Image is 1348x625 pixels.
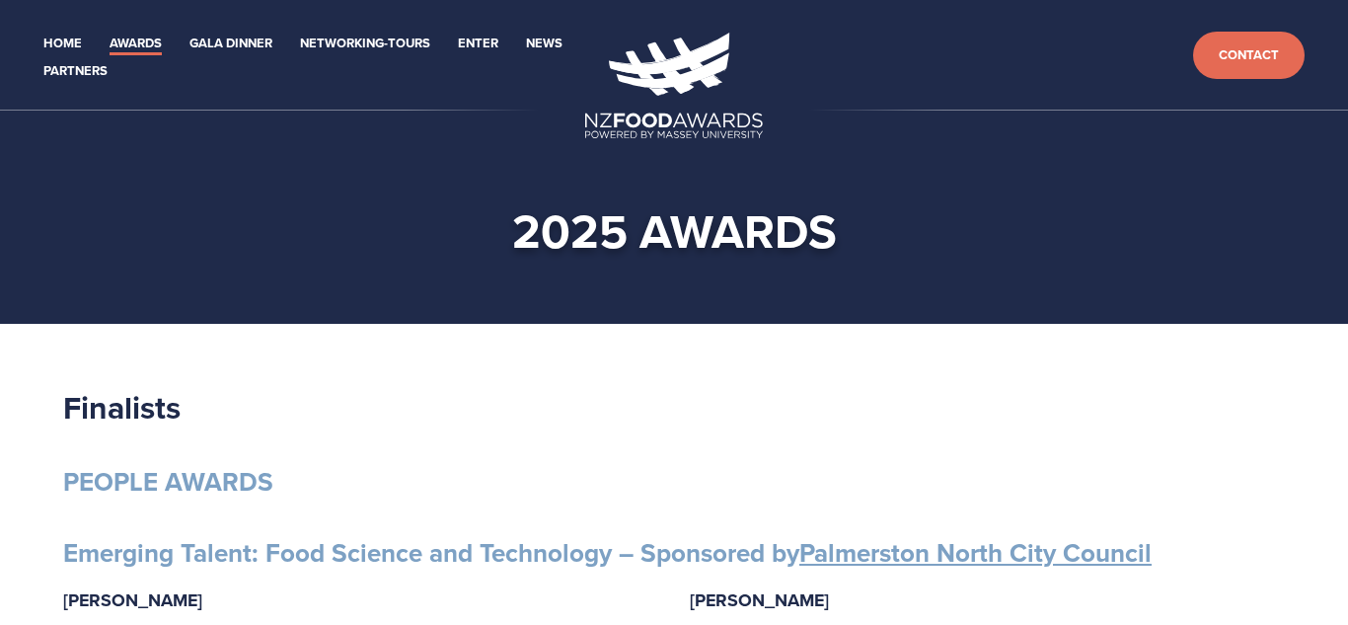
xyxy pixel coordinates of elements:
a: Home [43,33,82,55]
strong: [PERSON_NAME] [690,587,829,613]
strong: PEOPLE AWARDS [63,463,273,501]
a: Gala Dinner [189,33,272,55]
strong: [PERSON_NAME] [63,587,202,613]
a: Partners [43,60,108,83]
a: Palmerston North City Council [799,534,1152,572]
a: Contact [1193,32,1305,80]
a: Enter [458,33,498,55]
a: News [526,33,562,55]
a: Awards [110,33,162,55]
h1: 2025 awards [74,201,1274,261]
strong: Emerging Talent: Food Science and Technology – Sponsored by [63,534,1152,572]
a: Networking-Tours [300,33,430,55]
strong: Finalists [63,384,181,430]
